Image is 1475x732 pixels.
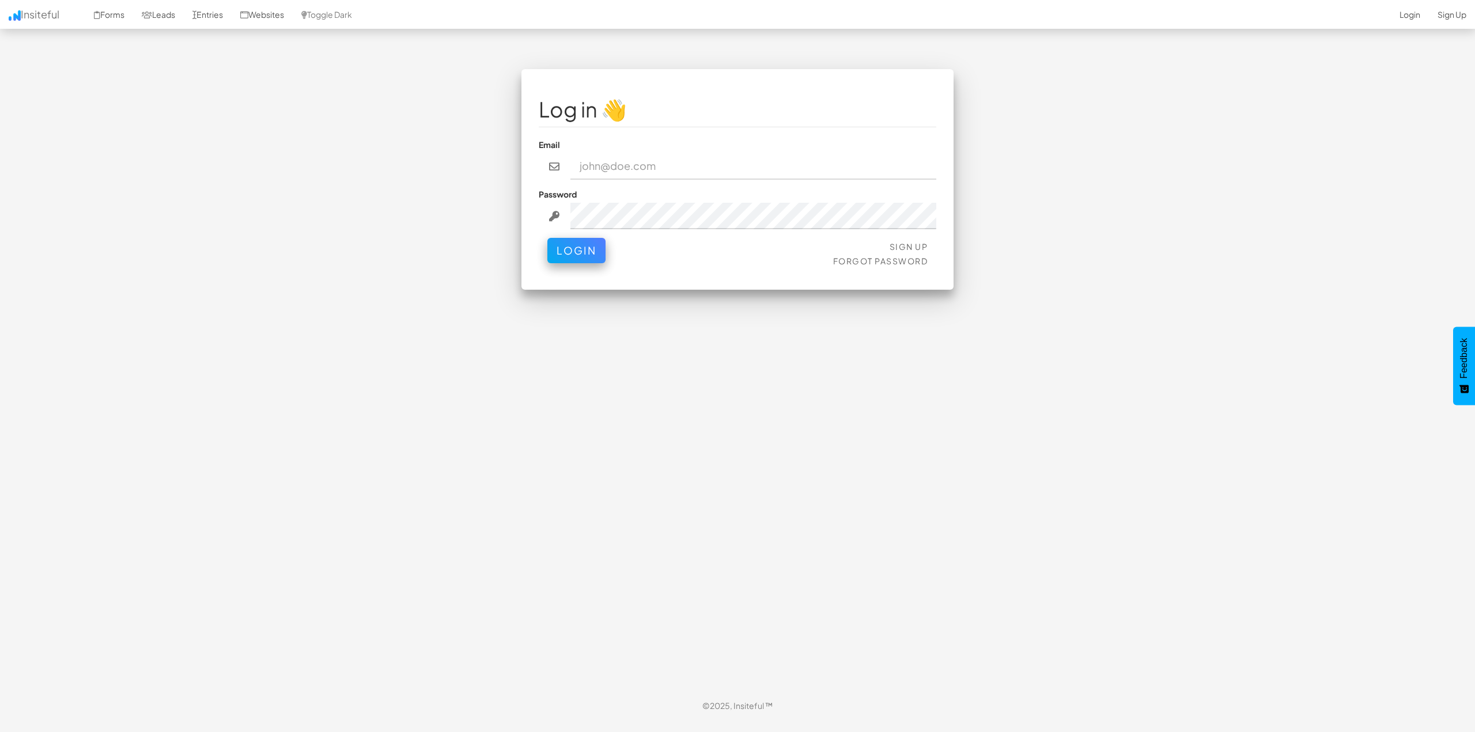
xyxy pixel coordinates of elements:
[833,256,928,266] a: Forgot Password
[9,10,21,21] img: icon.png
[539,98,936,121] h1: Log in 👋
[890,241,928,252] a: Sign Up
[539,188,577,200] label: Password
[539,139,560,150] label: Email
[570,153,937,180] input: john@doe.com
[1459,338,1469,378] span: Feedback
[547,238,606,263] button: Login
[1453,327,1475,405] button: Feedback - Show survey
